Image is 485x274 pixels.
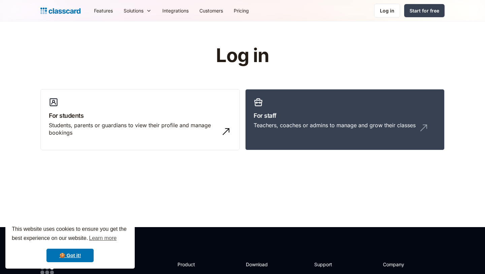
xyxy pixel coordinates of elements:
a: Start for free [404,4,445,17]
h2: Support [314,261,342,268]
h1: Log in [136,45,350,66]
div: Teachers, coaches or admins to manage and grow their classes [254,121,416,129]
a: For studentsStudents, parents or guardians to view their profile and manage bookings [40,89,240,150]
div: Solutions [118,3,157,18]
a: home [40,6,80,16]
div: Solutions [124,7,143,14]
h2: Company [383,261,428,268]
div: Students, parents or guardians to view their profile and manage bookings [49,121,218,137]
h3: For students [49,111,231,120]
span: This website uses cookies to ensure you get the best experience on our website. [12,225,128,243]
div: Log in [380,7,394,14]
a: Customers [194,3,228,18]
a: Features [89,3,118,18]
a: learn more about cookies [88,233,118,243]
a: dismiss cookie message [46,249,94,262]
a: Pricing [228,3,254,18]
a: Log in [374,4,400,18]
h2: Product [177,261,214,268]
h2: Download [246,261,273,268]
div: Start for free [410,7,439,14]
a: For staffTeachers, coaches or admins to manage and grow their classes [245,89,445,150]
div: cookieconsent [5,219,135,269]
h3: For staff [254,111,436,120]
a: Integrations [157,3,194,18]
